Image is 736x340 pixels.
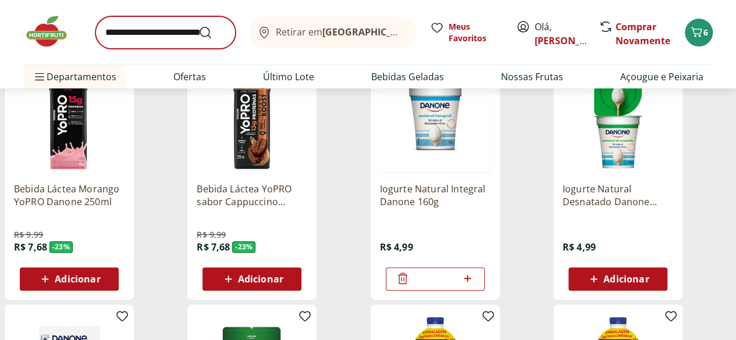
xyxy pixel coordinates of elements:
[197,63,307,173] img: Bebida Láctea YoPRO sabor Cappuccino Energy Boost Danone 250ml
[198,26,226,40] button: Submit Search
[232,241,255,253] span: - 23 %
[685,19,713,46] button: Carrinho
[55,274,100,284] span: Adicionar
[197,229,226,241] span: R$ 9,99
[449,21,502,44] span: Meus Favoritos
[276,27,404,37] span: Retirar em
[23,14,81,49] img: Hortifruti
[197,241,230,253] span: R$ 7,68
[620,70,703,84] a: Açougue e Peixaria
[250,16,416,49] button: Retirar em[GEOGRAPHIC_DATA]/[GEOGRAPHIC_DATA]
[563,241,596,253] span: R$ 4,99
[380,63,490,173] img: Iogurte Natural Integral Danone 160g
[563,63,673,173] img: Iogurte Natural Desnatado Danone 160g
[14,241,47,253] span: R$ 7,68
[202,267,301,291] button: Adicionar
[14,229,43,241] span: R$ 9,99
[238,274,283,284] span: Adicionar
[197,182,307,208] a: Bebida Láctea YoPRO sabor Cappuccino Energy Boost Danone 250ml
[380,241,413,253] span: R$ 4,99
[33,63,47,91] button: Menu
[568,267,667,291] button: Adicionar
[535,34,610,47] a: [PERSON_NAME]
[563,182,673,208] a: Iogurte Natural Desnatado Danone 160g
[371,70,444,84] a: Bebidas Geladas
[95,16,236,49] input: search
[20,267,119,291] button: Adicionar
[535,20,586,48] span: Olá,
[49,241,73,253] span: - 23 %
[263,70,314,84] a: Último Lote
[603,274,649,284] span: Adicionar
[173,70,206,84] a: Ofertas
[380,182,490,208] a: Iogurte Natural Integral Danone 160g
[322,26,518,38] b: [GEOGRAPHIC_DATA]/[GEOGRAPHIC_DATA]
[616,20,670,47] a: Comprar Novamente
[33,63,116,91] span: Departamentos
[430,21,502,44] a: Meus Favoritos
[703,27,708,38] span: 6
[14,182,125,208] a: Bebida Láctea Morango YoPRO Danone 250ml
[14,63,125,173] img: Bebida Láctea Morango YoPRO Danone 250ml
[501,70,563,84] a: Nossas Frutas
